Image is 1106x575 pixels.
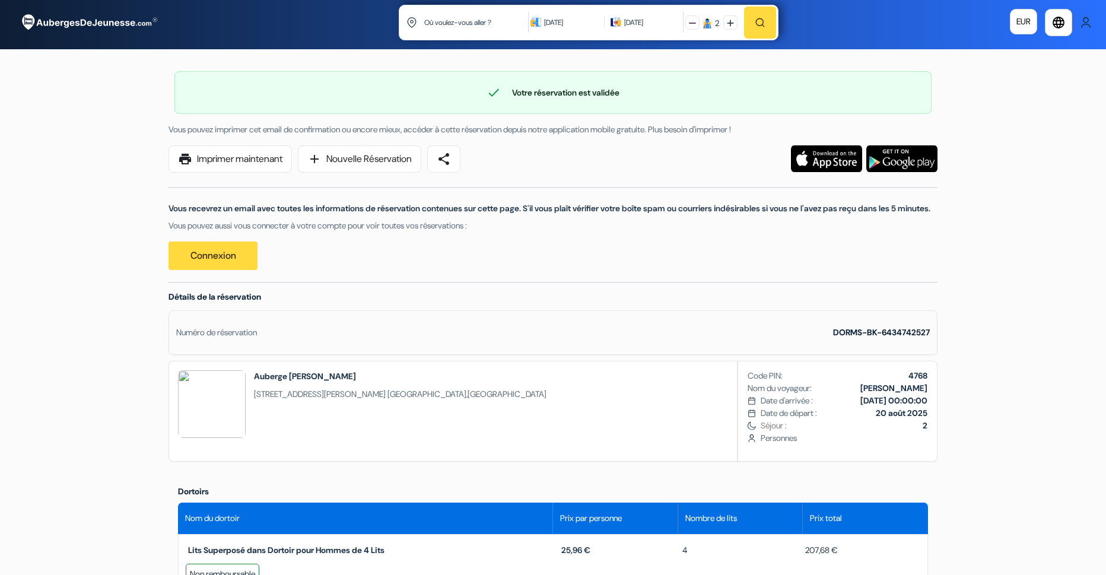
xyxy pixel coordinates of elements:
b: 20 août 2025 [876,408,927,418]
span: Nom du voyageur: [748,382,812,395]
span: Dortoirs [178,486,209,497]
span: Date de départ : [761,407,817,420]
img: location icon [406,17,417,28]
span: Lits Superposé dans Dortoir pour Hommes de 4 Lits [188,545,384,555]
span: Date d'arrivée : [761,395,813,407]
p: Vous pouvez aussi vous connecter à votre compte pour voir toutes vos réservations : [169,220,937,232]
div: [DATE] [624,17,643,28]
span: 25,96 € [561,545,590,555]
span: Personnes [761,432,927,444]
b: [PERSON_NAME] [860,383,927,393]
img: Téléchargez l'application gratuite [791,145,862,172]
span: Prix par personne [560,512,622,525]
span: Détails de la réservation [169,291,261,302]
div: Numéro de réservation [176,326,257,339]
i: language [1051,15,1066,30]
span: add [307,152,322,166]
b: 2 [923,420,927,431]
div: [DATE] [544,17,598,28]
a: addNouvelle Réservation [298,145,421,173]
span: Nom du dortoir [185,512,240,525]
input: Ville, université ou logement [423,8,530,37]
span: Nombre de lits [685,512,737,525]
span: , [254,388,546,401]
span: print [178,152,192,166]
p: Vous recevrez un email avec toutes les informations de réservation contenues sur cette page. S'il... [169,202,937,215]
img: calendarIcon icon [611,17,621,27]
img: calendarIcon icon [530,17,541,27]
div: Votre réservation est validée [175,85,931,100]
img: AubergesDeJeunesse.com [14,7,163,39]
span: check [487,85,501,100]
span: Code PIN: [748,370,783,382]
b: [DATE] 00:00:00 [860,395,927,406]
span: 207,68 € [798,544,838,557]
a: share [427,145,460,173]
strong: DORMS-BK-6434742527 [833,327,930,338]
span: Vous pouvez imprimer cet email de confirmation ou encore mieux, accéder à cette réservation depui... [169,124,731,135]
a: Connexion [169,242,258,270]
span: 4 [675,544,687,557]
span: Prix total [810,512,842,525]
a: printImprimer maintenant [169,145,292,173]
img: minus [689,20,696,27]
span: [GEOGRAPHIC_DATA] [468,389,546,399]
span: share [437,152,451,166]
div: 2 [715,17,719,30]
h2: Auberge [PERSON_NAME] [254,370,546,382]
span: [GEOGRAPHIC_DATA] [387,389,466,399]
span: Séjour : [761,420,927,432]
img: User Icon [1080,17,1092,28]
a: language [1045,9,1072,36]
a: EUR [1010,9,1037,34]
img: BWMINgM1VWNRZVY3 [178,370,246,438]
img: plus [727,20,734,27]
b: 4768 [908,370,927,381]
span: [STREET_ADDRESS][PERSON_NAME] [254,389,386,399]
img: guest icon [702,18,713,28]
img: Téléchargez l'application gratuite [866,145,937,172]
